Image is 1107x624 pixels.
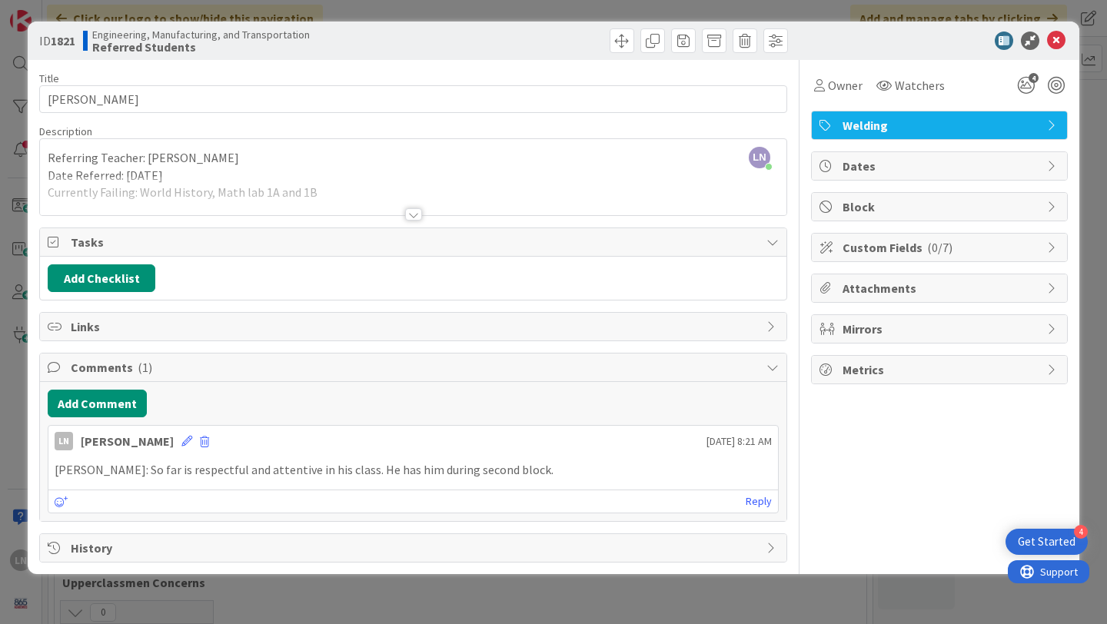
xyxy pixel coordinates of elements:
[1029,73,1039,83] span: 4
[48,390,147,417] button: Add Comment
[895,76,945,95] span: Watchers
[48,149,779,167] p: Referring Teacher: [PERSON_NAME]
[92,28,310,41] span: Engineering, Manufacturing, and Transportation
[32,2,70,21] span: Support
[51,33,75,48] b: 1821
[843,360,1039,379] span: Metrics
[39,71,59,85] label: Title
[138,360,152,375] span: ( 1 )
[1074,525,1088,539] div: 4
[55,432,73,450] div: LN
[843,197,1039,216] span: Block
[39,85,787,113] input: type card name here...
[828,76,863,95] span: Owner
[48,264,155,292] button: Add Checklist
[55,461,772,479] p: [PERSON_NAME]: So far is respectful and attentive in his class. He has him during second block.
[81,432,174,450] div: [PERSON_NAME]
[71,358,759,377] span: Comments
[843,238,1039,257] span: Custom Fields
[843,157,1039,175] span: Dates
[843,116,1039,134] span: Welding
[71,233,759,251] span: Tasks
[92,41,310,53] b: Referred Students
[1006,529,1088,555] div: Open Get Started checklist, remaining modules: 4
[39,32,75,50] span: ID
[749,147,770,168] span: LN
[706,433,772,450] span: [DATE] 8:21 AM
[71,539,759,557] span: History
[39,124,92,138] span: Description
[48,167,779,184] p: Date Referred: [DATE]
[843,279,1039,297] span: Attachments
[843,320,1039,338] span: Mirrors
[1018,534,1075,549] div: Get Started
[71,317,759,336] span: Links
[746,492,772,511] a: Reply
[927,240,952,255] span: ( 0/7 )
